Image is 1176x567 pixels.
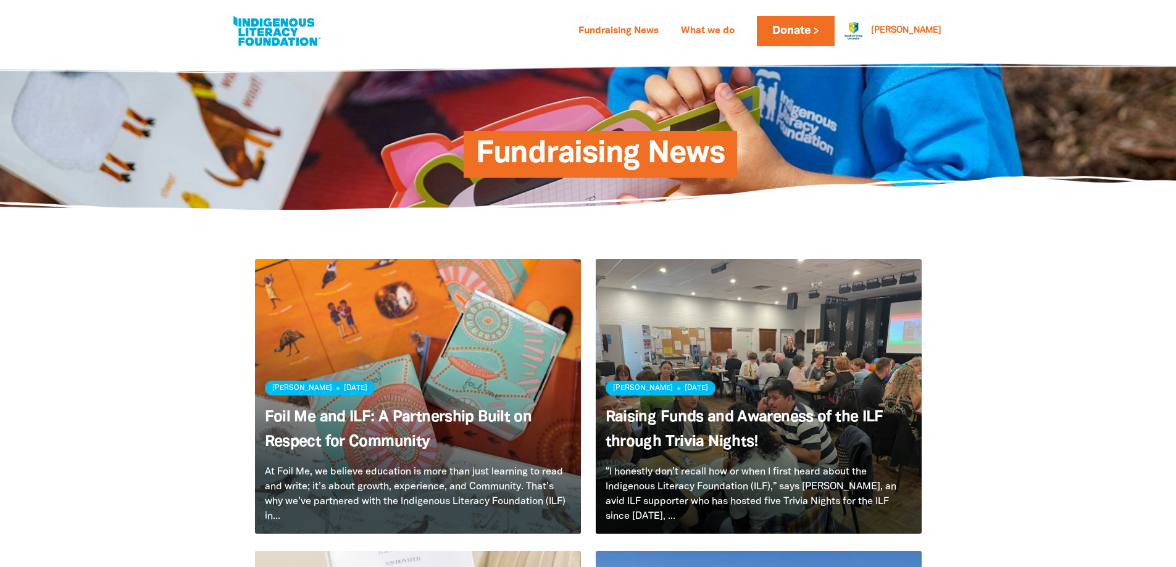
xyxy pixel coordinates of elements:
a: Foil Me and ILF: A Partnership Built on Respect for Community [265,410,532,449]
a: Donate [757,16,835,46]
a: What we do [673,22,742,41]
a: Raising Funds and Awareness of the ILF through Trivia Nights! [606,410,883,449]
a: [PERSON_NAME] [871,27,941,35]
span: Fundraising News [476,140,725,178]
a: Fundraising News [571,22,666,41]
